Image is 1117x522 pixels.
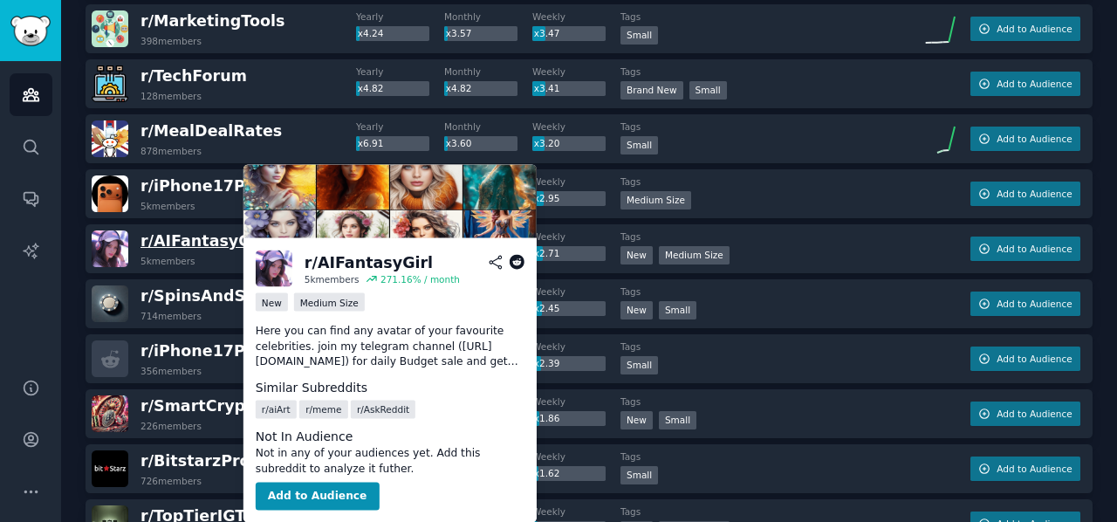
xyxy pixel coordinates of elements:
[446,28,472,38] span: x3.57
[92,230,128,267] img: AIFantasyGirl
[997,78,1072,90] span: Add to Audience
[140,232,269,250] span: r/ AIFantasyGirl
[534,138,560,148] span: x3.20
[620,175,885,188] dt: Tags
[140,177,264,195] span: r/ iPhone17Pro
[140,342,298,360] span: r/ iPhone17ProMax
[92,65,128,102] img: TechForum
[256,446,524,477] dd: Not in any of your audiences yet. Add this subreddit to analyze it futher.
[532,10,620,23] dt: Weekly
[256,428,524,446] dt: Not In Audience
[446,138,472,148] span: x3.60
[140,310,202,322] div: 714 members
[534,28,560,38] span: x3.47
[380,273,460,285] div: 271.16 % / month
[620,285,885,298] dt: Tags
[140,200,195,212] div: 5k members
[358,28,384,38] span: x4.24
[970,237,1080,261] button: Add to Audience
[970,72,1080,96] button: Add to Audience
[997,23,1072,35] span: Add to Audience
[997,243,1072,255] span: Add to Audience
[256,293,288,312] div: New
[10,16,51,46] img: GummySearch logo
[532,340,620,353] dt: Weekly
[620,301,653,319] div: New
[620,340,885,353] dt: Tags
[620,411,653,429] div: New
[140,35,202,47] div: 398 members
[620,10,885,23] dt: Tags
[140,12,284,30] span: r/ MarketingTools
[140,475,202,487] div: 726 members
[92,450,128,487] img: BitstarzPromoCode
[140,122,282,140] span: r/ MealDealRates
[970,17,1080,41] button: Add to Audience
[534,193,560,203] span: x2.95
[620,356,658,374] div: Small
[262,403,291,416] span: r/ aiArt
[358,83,384,93] span: x4.82
[620,505,885,518] dt: Tags
[92,120,128,157] img: MealDealRates
[532,230,620,243] dt: Weekly
[305,403,341,416] span: r/ meme
[970,182,1080,206] button: Add to Audience
[620,65,885,78] dt: Tags
[444,10,532,23] dt: Monthly
[140,397,336,415] span: r/ SmartCryptoGambler
[140,145,202,157] div: 878 members
[140,90,202,102] div: 128 members
[620,191,691,209] div: Medium Size
[659,301,696,319] div: Small
[444,120,532,133] dt: Monthly
[620,81,683,100] div: Brand New
[997,353,1072,365] span: Add to Audience
[140,452,319,470] span: r/ BitstarzPromoCode
[689,81,727,100] div: Small
[620,466,658,484] div: Small
[358,138,384,148] span: x6.91
[140,255,195,267] div: 5k members
[534,468,560,478] span: x1.62
[532,120,620,133] dt: Weekly
[532,505,620,518] dt: Weekly
[620,230,885,243] dt: Tags
[446,83,472,93] span: x4.82
[970,457,1080,481] button: Add to Audience
[997,463,1072,475] span: Add to Audience
[970,347,1080,371] button: Add to Audience
[357,403,409,416] span: r/ AskReddit
[305,273,360,285] div: 5k members
[970,127,1080,151] button: Add to Audience
[140,287,296,305] span: r/ SpinsAndStripes
[256,251,292,287] img: AIFantasyGirl
[356,10,444,23] dt: Yearly
[997,298,1072,310] span: Add to Audience
[532,65,620,78] dt: Weekly
[532,285,620,298] dt: Weekly
[997,188,1072,200] span: Add to Audience
[997,133,1072,145] span: Add to Audience
[305,251,433,273] div: r/ AIFantasyGirl
[997,408,1072,420] span: Add to Audience
[243,165,537,238] img: AIFantasyGirl
[620,395,885,408] dt: Tags
[532,395,620,408] dt: Weekly
[970,402,1080,426] button: Add to Audience
[256,483,380,511] button: Add to Audience
[356,120,444,133] dt: Yearly
[620,246,653,264] div: New
[659,411,696,429] div: Small
[534,83,560,93] span: x3.41
[256,379,524,397] dt: Similar Subreddits
[92,285,128,322] img: SpinsAndStripes
[620,120,885,133] dt: Tags
[620,450,885,463] dt: Tags
[92,10,128,47] img: MarketingTools
[532,450,620,463] dt: Weekly
[620,136,658,155] div: Small
[534,358,560,368] span: x2.39
[294,293,365,312] div: Medium Size
[140,365,202,377] div: 356 members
